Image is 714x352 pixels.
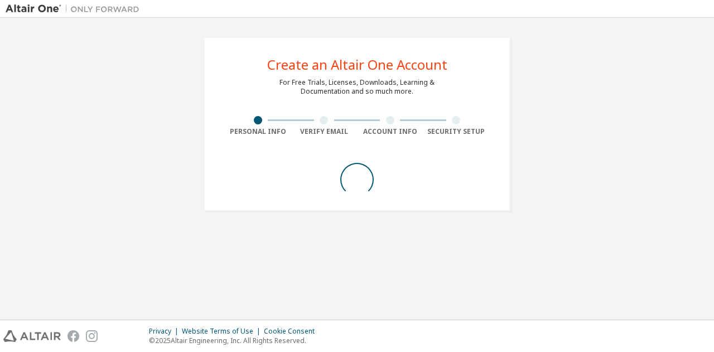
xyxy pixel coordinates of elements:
div: Cookie Consent [264,327,321,336]
div: Personal Info [225,127,291,136]
div: Create an Altair One Account [267,58,447,71]
div: Security Setup [423,127,490,136]
div: Privacy [149,327,182,336]
div: For Free Trials, Licenses, Downloads, Learning & Documentation and so much more. [279,78,435,96]
div: Account Info [357,127,423,136]
img: facebook.svg [67,330,79,342]
div: Website Terms of Use [182,327,264,336]
p: © 2025 Altair Engineering, Inc. All Rights Reserved. [149,336,321,345]
img: Altair One [6,3,145,15]
div: Verify Email [291,127,358,136]
img: altair_logo.svg [3,330,61,342]
img: instagram.svg [86,330,98,342]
